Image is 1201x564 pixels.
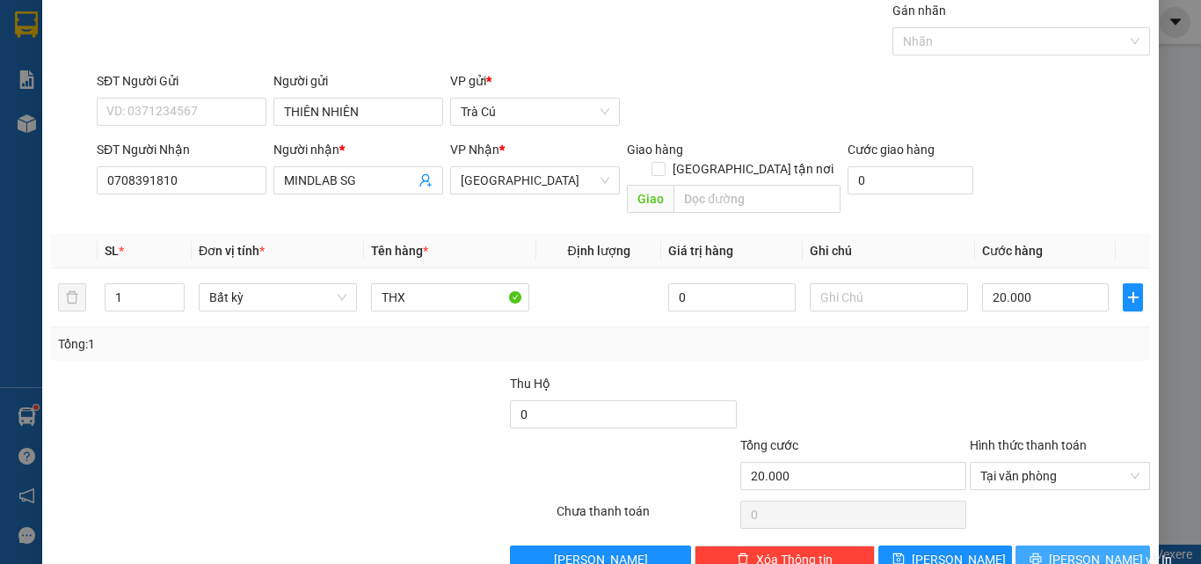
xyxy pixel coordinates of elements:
[673,185,841,213] input: Dọc đường
[668,283,795,311] input: 0
[450,71,620,91] div: VP gửi
[114,15,156,33] span: Nhận:
[199,244,265,258] span: Đơn vị tính
[273,140,443,159] div: Người nhận
[510,377,550,391] span: Thu Hộ
[892,4,946,18] label: Gán nhãn
[810,283,968,311] input: Ghi Chú
[105,244,119,258] span: SL
[627,143,683,157] span: Giao hàng
[114,76,293,100] div: 0933048440
[970,438,1087,452] label: Hình thức thanh toán
[209,284,346,311] span: Bất kỳ
[114,55,293,76] div: TRÍ
[848,143,935,157] label: Cước giao hàng
[627,185,673,213] span: Giao
[848,166,973,194] input: Cước giao hàng
[58,283,86,311] button: delete
[97,140,266,159] div: SĐT Người Nhận
[371,244,428,258] span: Tên hàng
[668,244,733,258] span: Giá trị hàng
[982,244,1043,258] span: Cước hàng
[371,283,529,311] input: VD: Bàn, Ghế
[555,502,739,532] div: Chưa thanh toán
[114,15,293,55] div: [GEOGRAPHIC_DATA]
[273,71,443,91] div: Người gửi
[58,334,465,354] div: Tổng: 1
[13,113,40,131] span: CR :
[15,15,102,36] div: Trà Cú
[97,71,266,91] div: SĐT Người Gửi
[666,159,841,179] span: [GEOGRAPHIC_DATA] tận nơi
[740,438,798,452] span: Tổng cước
[461,167,609,194] span: Sài Gòn
[15,17,42,35] span: Gửi:
[1124,290,1142,304] span: plus
[567,244,630,258] span: Định lượng
[450,143,499,157] span: VP Nhận
[803,234,975,268] th: Ghi chú
[13,111,105,132] div: 20.000
[1123,283,1143,311] button: plus
[419,173,433,187] span: user-add
[461,99,609,125] span: Trà Cú
[980,463,1139,489] span: Tại văn phòng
